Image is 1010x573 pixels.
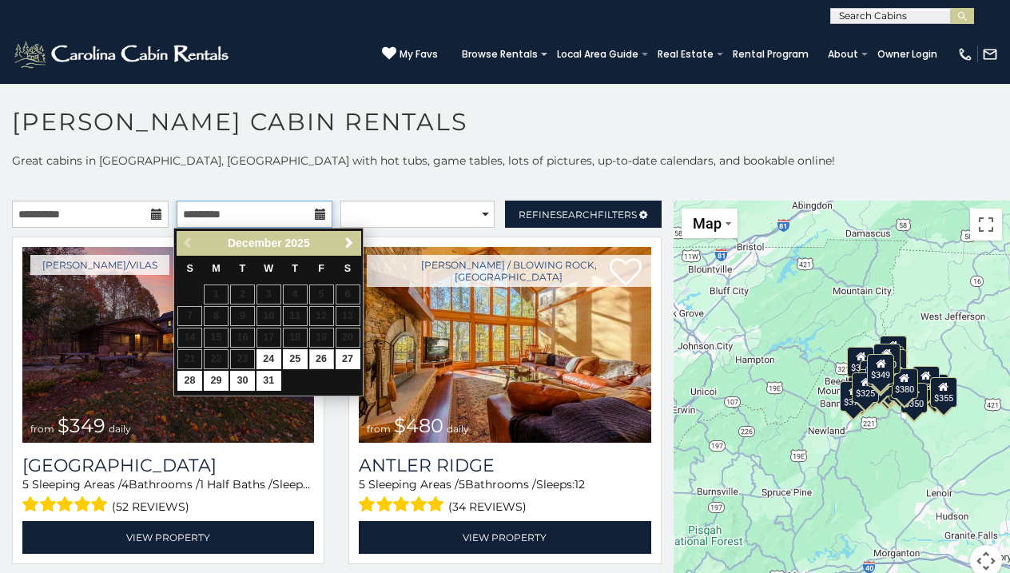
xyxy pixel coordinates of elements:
a: 28 [177,371,202,391]
a: Diamond Creek Lodge from $349 daily [22,247,314,443]
span: $480 [394,414,443,437]
a: My Favs [382,46,438,62]
span: from [30,423,54,435]
span: 5 [22,477,29,491]
a: Antler Ridge [359,455,650,476]
span: 2025 [285,237,310,249]
div: $355 [930,377,957,408]
span: $349 [58,414,105,437]
div: $315 [874,371,901,401]
img: mail-regular-white.png [982,46,998,62]
a: 29 [204,371,229,391]
div: $320 [873,343,901,373]
span: daily [447,423,469,435]
div: $525 [880,335,907,365]
img: phone-regular-white.png [957,46,973,62]
div: $930 [913,366,940,396]
span: 1 Half Baths / [200,477,272,491]
a: Real Estate [650,43,722,66]
span: Next [343,237,356,249]
a: Rental Program [725,43,817,66]
span: 4 [121,477,129,491]
h3: Diamond Creek Lodge [22,455,314,476]
span: (52 reviews) [112,496,189,517]
a: 27 [336,349,360,369]
span: Saturday [344,263,351,274]
span: Thursday [292,263,298,274]
a: RefineSearchFilters [505,201,662,228]
span: Refine Filters [519,209,637,221]
a: [GEOGRAPHIC_DATA] [22,455,314,476]
div: Sleeping Areas / Bathrooms / Sleeps: [359,476,650,517]
span: Wednesday [264,263,273,274]
div: $395 [858,369,885,400]
span: 5 [459,477,465,491]
span: (34 reviews) [448,496,527,517]
a: 31 [256,371,281,391]
a: Next [339,233,359,253]
div: $325 [853,372,880,402]
span: My Favs [400,47,438,62]
span: December [228,237,282,249]
span: Monday [212,263,221,274]
button: Toggle fullscreen view [970,209,1002,241]
a: Local Area Guide [549,43,646,66]
a: About [820,43,866,66]
span: 12 [575,477,585,491]
img: White-1-2.png [12,38,233,70]
div: $350 [901,383,928,413]
span: Friday [318,263,324,274]
a: 30 [230,371,255,391]
img: Diamond Creek Lodge [22,247,314,443]
a: 25 [283,349,308,369]
div: $305 [848,346,875,376]
a: View Property [359,521,650,554]
span: Sunday [186,263,193,274]
button: Change map style [682,209,738,238]
span: Search [556,209,598,221]
div: $210 [867,356,894,387]
div: $349 [867,354,894,384]
a: Antler Ridge from $480 daily [359,247,650,443]
a: Owner Login [869,43,945,66]
a: 24 [256,349,281,369]
span: 5 [359,477,365,491]
div: $380 [891,368,918,398]
img: Antler Ridge [359,247,650,443]
div: Sleeping Areas / Bathrooms / Sleeps: [22,476,314,517]
div: $225 [866,366,893,396]
a: 26 [309,349,334,369]
span: Tuesday [240,263,246,274]
a: View Property [22,521,314,554]
span: Map [693,215,722,232]
span: from [367,423,391,435]
div: $375 [841,380,868,411]
a: Browse Rentals [454,43,546,66]
span: daily [109,423,131,435]
a: [PERSON_NAME] / Blowing Rock, [GEOGRAPHIC_DATA] [367,255,650,287]
span: 12 [311,477,321,491]
a: [PERSON_NAME]/Vilas [30,255,169,275]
